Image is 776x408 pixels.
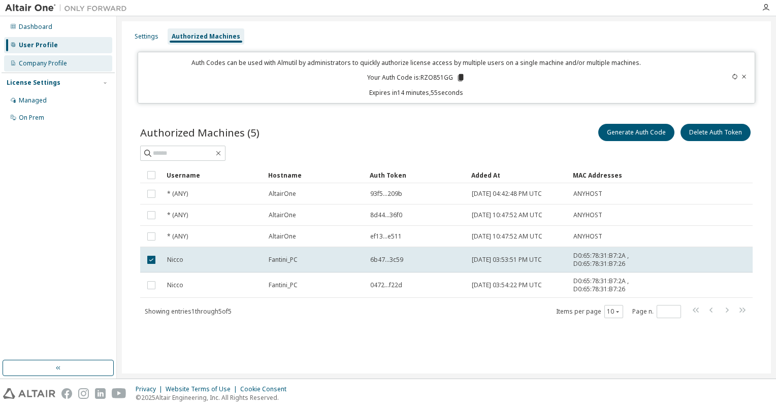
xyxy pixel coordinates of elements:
div: Managed [19,96,47,105]
span: ef13...e511 [370,232,402,241]
button: Generate Auth Code [598,124,674,141]
span: 93f5...209b [370,190,402,198]
span: Showing entries 1 through 5 of 5 [145,307,232,316]
div: Privacy [136,385,166,393]
p: Your Auth Code is: RZO851GG [367,73,465,82]
span: ANYHOST [573,232,602,241]
p: Auth Codes can be used with Almutil by administrators to quickly authorize license access by mult... [144,58,688,67]
span: Fantini_PC [269,256,298,264]
div: On Prem [19,114,44,122]
span: [DATE] 10:47:52 AM UTC [472,232,542,241]
span: AltairOne [269,232,296,241]
div: Added At [471,167,565,183]
div: User Profile [19,41,58,49]
div: License Settings [7,79,60,87]
div: Auth Token [370,167,463,183]
span: Nicco [167,281,183,289]
span: Authorized Machines (5) [140,125,260,140]
span: AltairOne [269,190,296,198]
span: 6b47...3c59 [370,256,403,264]
div: Authorized Machines [172,32,240,41]
span: 8d44...36f0 [370,211,402,219]
button: 10 [607,308,621,316]
span: 0472...f22d [370,281,402,289]
button: Delete Auth Token [681,124,751,141]
span: ANYHOST [573,190,602,198]
p: © 2025 Altair Engineering, Inc. All Rights Reserved. [136,393,293,402]
span: D0:65:78:31:B7:2A , D0:65:78:31:B7:26 [573,252,645,268]
span: AltairOne [269,211,296,219]
div: Company Profile [19,59,67,67]
span: * (ANY) [167,190,188,198]
span: [DATE] 04:42:48 PM UTC [472,190,542,198]
div: Username [167,167,260,183]
div: Settings [135,32,158,41]
span: Nicco [167,256,183,264]
img: youtube.svg [112,388,126,399]
span: Page n. [632,305,681,318]
span: * (ANY) [167,211,188,219]
span: [DATE] 03:53:51 PM UTC [472,256,542,264]
div: MAC Addresses [573,167,646,183]
div: Website Terms of Use [166,385,240,393]
span: [DATE] 03:54:22 PM UTC [472,281,542,289]
img: linkedin.svg [95,388,106,399]
div: Cookie Consent [240,385,293,393]
img: Altair One [5,3,132,13]
img: facebook.svg [61,388,72,399]
span: Items per page [556,305,623,318]
span: D0:65:78:31:B7:2A , D0:65:78:31:B7:26 [573,277,645,293]
div: Dashboard [19,23,52,31]
span: [DATE] 10:47:52 AM UTC [472,211,542,219]
span: * (ANY) [167,232,188,241]
p: Expires in 14 minutes, 55 seconds [144,88,688,97]
div: Hostname [268,167,362,183]
span: Fantini_PC [269,281,298,289]
img: altair_logo.svg [3,388,55,399]
img: instagram.svg [78,388,89,399]
span: ANYHOST [573,211,602,219]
